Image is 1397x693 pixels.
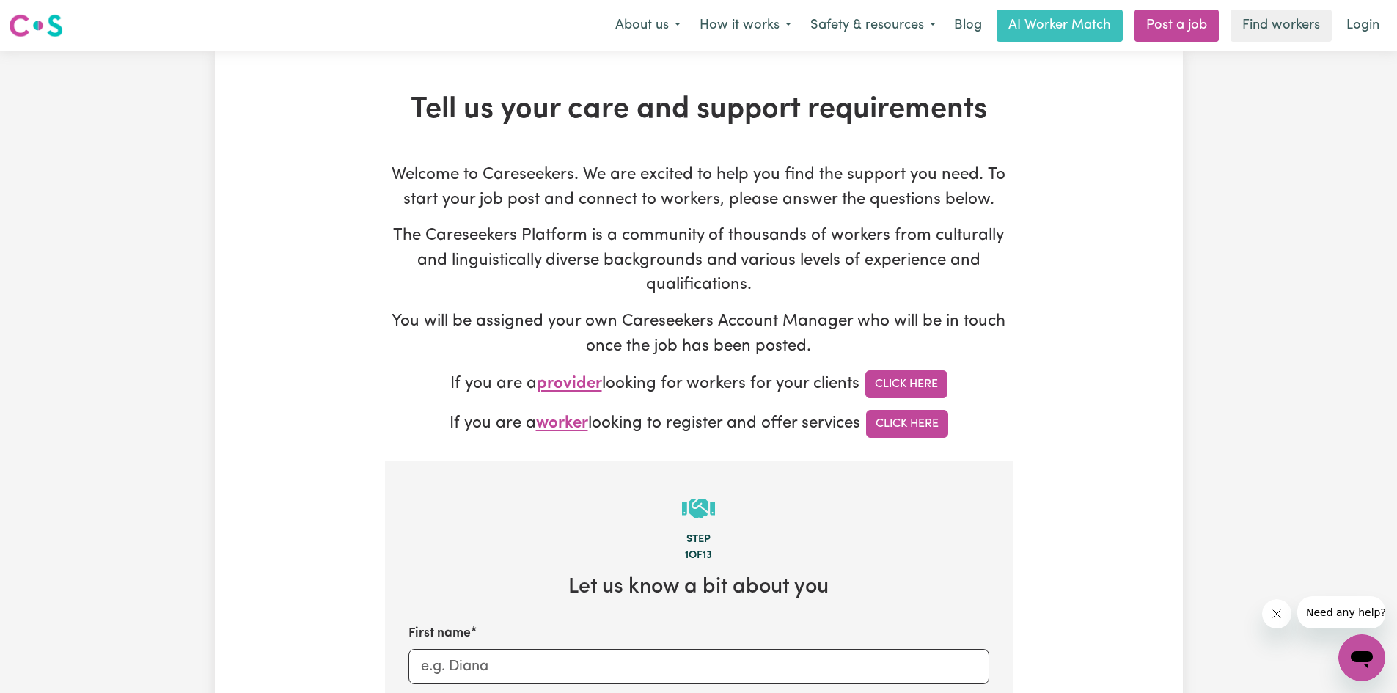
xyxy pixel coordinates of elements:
h1: Tell us your care and support requirements [385,92,1013,128]
a: Login [1338,10,1388,42]
h2: Let us know a bit about you [408,575,989,601]
button: How it works [690,10,801,41]
span: provider [537,376,602,393]
button: Safety & resources [801,10,945,41]
iframe: Message from company [1297,596,1385,628]
span: Need any help? [9,10,89,22]
span: worker [536,416,588,433]
a: Blog [945,10,991,42]
p: The Careseekers Platform is a community of thousands of workers from culturally and linguisticall... [385,224,1013,298]
p: If you are a looking to register and offer services [385,410,1013,438]
button: About us [606,10,690,41]
a: Click Here [866,410,948,438]
a: Careseekers logo [9,9,63,43]
p: If you are a looking for workers for your clients [385,370,1013,398]
label: First name [408,624,471,643]
div: Step [408,532,989,548]
input: e.g. Diana [408,649,989,684]
iframe: Button to launch messaging window [1338,634,1385,681]
img: Careseekers logo [9,12,63,39]
iframe: Close message [1262,599,1291,628]
a: Post a job [1134,10,1219,42]
p: Welcome to Careseekers. We are excited to help you find the support you need. To start your job p... [385,163,1013,212]
p: You will be assigned your own Careseekers Account Manager who will be in touch once the job has b... [385,309,1013,359]
a: AI Worker Match [997,10,1123,42]
a: Find workers [1231,10,1332,42]
a: Click Here [865,370,947,398]
div: 1 of 13 [408,548,989,564]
